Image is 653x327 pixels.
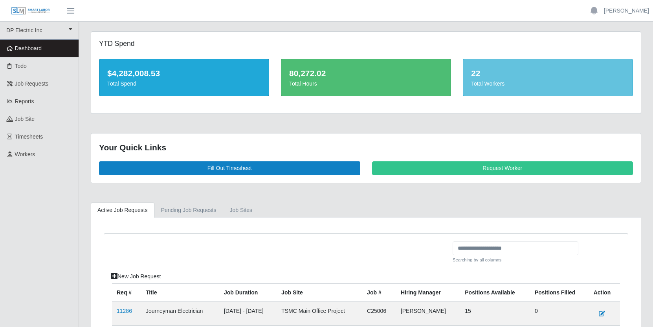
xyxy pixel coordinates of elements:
[112,283,141,302] th: Req #
[396,302,460,326] td: [PERSON_NAME]
[362,283,396,302] th: Job #
[362,302,396,326] td: C25006
[530,302,589,326] td: 0
[277,302,362,326] td: TSMC Main Office Project
[589,283,620,302] th: Action
[530,283,589,302] th: Positions Filled
[99,141,633,154] div: Your Quick Links
[453,257,578,263] small: Searching by all columns
[396,283,460,302] th: Hiring Manager
[372,161,633,175] a: Request Worker
[15,133,43,140] span: Timesheets
[15,151,35,157] span: Workers
[107,80,261,88] div: Total Spend
[15,98,34,104] span: Reports
[99,161,360,175] a: Fill Out Timesheet
[15,63,27,69] span: Todo
[106,270,166,283] a: New Job Request
[99,40,269,48] h5: YTD Spend
[141,283,219,302] th: Title
[277,283,362,302] th: job site
[219,283,277,302] th: Job Duration
[15,80,49,87] span: Job Requests
[471,67,625,80] div: 22
[460,283,530,302] th: Positions Available
[117,308,132,314] a: 11286
[604,7,649,15] a: [PERSON_NAME]
[11,7,50,15] img: SLM Logo
[289,67,443,80] div: 80,272.02
[223,203,259,218] a: job sites
[460,302,530,326] td: 15
[289,80,443,88] div: Total Hours
[15,45,42,51] span: Dashboard
[154,203,223,218] a: Pending Job Requests
[15,116,35,122] span: job site
[107,67,261,80] div: $4,282,008.53
[141,302,219,326] td: Journeyman Electrician
[471,80,625,88] div: Total Workers
[219,302,277,326] td: [DATE] - [DATE]
[91,203,154,218] a: Active Job Requests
